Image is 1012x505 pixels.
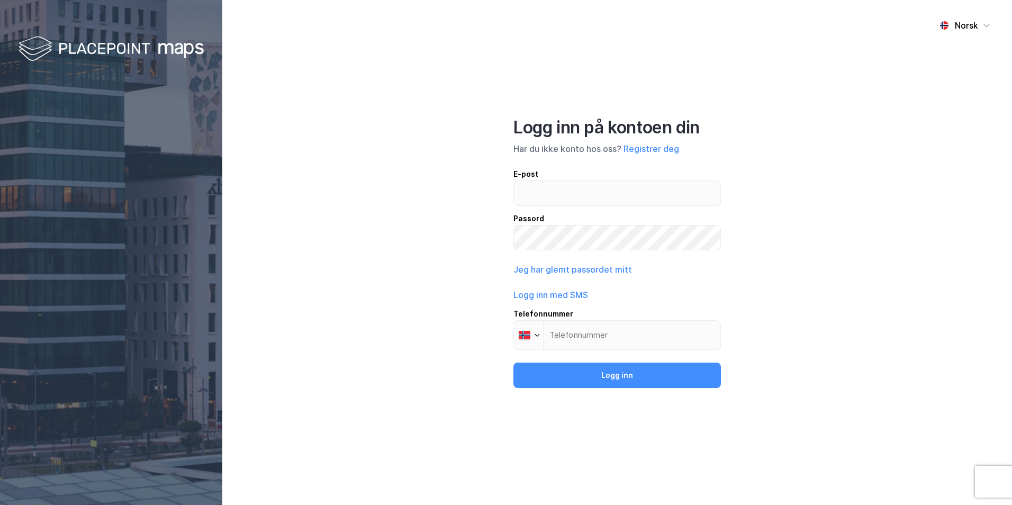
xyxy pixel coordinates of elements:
[624,142,679,155] button: Registrer deg
[513,308,721,320] div: Telefonnummer
[959,454,1012,505] div: Kontrollprogram for chat
[513,168,721,181] div: E-post
[513,117,721,138] div: Logg inn på kontoen din
[513,142,721,155] div: Har du ikke konto hos oss?
[513,320,721,350] input: Telefonnummer
[513,288,588,301] button: Logg inn med SMS
[514,321,543,349] div: Norway: + 47
[513,212,721,225] div: Passord
[959,454,1012,505] iframe: Chat Widget
[513,263,632,276] button: Jeg har glemt passordet mitt
[513,363,721,388] button: Logg inn
[955,19,978,32] div: Norsk
[19,34,204,65] img: logo-white.f07954bde2210d2a523dddb988cd2aa7.svg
